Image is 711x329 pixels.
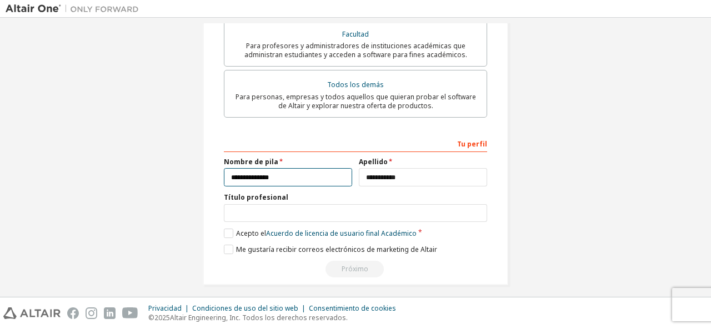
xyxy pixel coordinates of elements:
[224,193,288,202] font: Título profesional
[148,313,154,322] font: ©
[457,139,487,149] font: Tu perfil
[327,80,384,89] font: Todos los demás
[309,303,396,313] font: Consentimiento de cookies
[86,307,97,319] img: instagram.svg
[104,307,116,319] img: linkedin.svg
[244,41,467,59] font: Para profesores y administradores de instituciones académicas que administran estudiantes y acced...
[266,229,379,238] font: Acuerdo de licencia de usuario final
[67,307,79,319] img: facebook.svg
[122,307,138,319] img: youtube.svg
[381,229,417,238] font: Académico
[224,157,278,166] font: Nombre de pila
[192,303,298,313] font: Condiciones de uso del sitio web
[154,313,170,322] font: 2025
[342,29,369,39] font: Facultad
[359,157,388,166] font: Apellido
[148,303,182,313] font: Privacidad
[236,245,437,254] font: Me gustaría recibir correos electrónicos de marketing de Altair
[236,92,476,110] font: Para personas, empresas y todos aquellos que quieran probar el software de Altair y explorar nues...
[236,229,266,238] font: Acepto el
[6,3,144,14] img: Altair Uno
[3,307,61,319] img: altair_logo.svg
[170,313,348,322] font: Altair Engineering, Inc. Todos los derechos reservados.
[224,261,487,277] div: Read and acccept EULA to continue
